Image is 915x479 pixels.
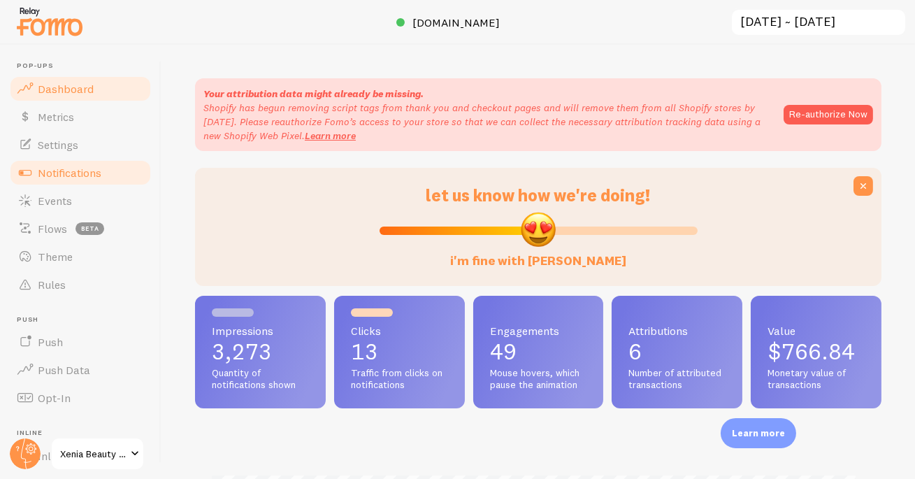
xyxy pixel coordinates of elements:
[203,101,770,143] p: Shopify has begun removing script tags from thank you and checkout pages and will remove them fro...
[351,367,448,392] span: Traffic from clicks on notifications
[8,356,152,384] a: Push Data
[8,328,152,356] a: Push
[519,210,557,248] img: emoji.png
[768,338,855,365] span: $766.84
[38,391,71,405] span: Opt-In
[17,315,152,324] span: Push
[8,131,152,159] a: Settings
[38,335,63,349] span: Push
[768,325,865,336] span: Value
[628,325,726,336] span: Attributions
[38,138,78,152] span: Settings
[628,341,726,363] p: 6
[212,341,309,363] p: 3,273
[38,222,67,236] span: Flows
[8,384,152,412] a: Opt-In
[212,325,309,336] span: Impressions
[38,110,74,124] span: Metrics
[8,103,152,131] a: Metrics
[8,271,152,299] a: Rules
[784,105,873,124] button: Re-authorize Now
[38,166,101,180] span: Notifications
[75,222,104,235] span: beta
[212,367,309,392] span: Quantity of notifications shown
[38,82,94,96] span: Dashboard
[8,215,152,243] a: Flows beta
[17,429,152,438] span: Inline
[38,363,90,377] span: Push Data
[426,185,651,206] span: let us know how we're doing!
[305,129,356,142] a: Learn more
[628,367,726,392] span: Number of attributed transactions
[351,341,448,363] p: 13
[38,250,73,264] span: Theme
[8,243,152,271] a: Theme
[450,239,626,269] label: i'm fine with [PERSON_NAME]
[38,194,72,208] span: Events
[38,278,66,292] span: Rules
[351,325,448,336] span: Clicks
[490,341,587,363] p: 49
[15,3,85,39] img: fomo-relay-logo-orange.svg
[17,62,152,71] span: Pop-ups
[8,187,152,215] a: Events
[8,159,152,187] a: Notifications
[490,367,587,392] span: Mouse hovers, which pause the animation
[721,418,796,448] div: Learn more
[203,87,424,100] strong: Your attribution data might already be missing.
[50,437,145,471] a: Xenia Beauty Labs
[490,325,587,336] span: Engagements
[8,75,152,103] a: Dashboard
[732,427,785,440] p: Learn more
[768,367,865,392] span: Monetary value of transactions
[60,445,127,462] span: Xenia Beauty Labs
